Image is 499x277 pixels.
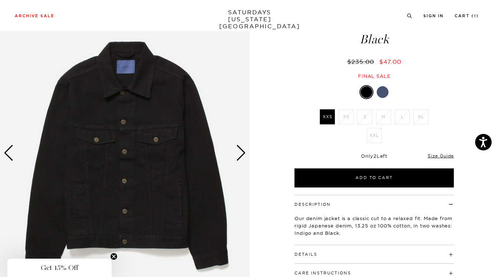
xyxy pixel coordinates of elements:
span: $47.00 [379,58,401,65]
div: Get 15% OffClose teaser [7,259,112,277]
a: SATURDAYS[US_STATE][GEOGRAPHIC_DATA] [219,9,280,30]
a: Cart (1) [455,14,479,18]
span: Get 15% Off [41,263,78,272]
button: Close teaser [110,253,117,260]
small: 1 [474,15,476,18]
span: 2 [373,153,377,159]
label: XXS [320,109,335,124]
button: Details [294,252,317,256]
div: Previous slide [4,145,14,161]
button: Add to Cart [294,168,454,187]
div: Final sale [293,73,455,79]
a: Size Guide [428,153,454,158]
a: Archive Sale [15,14,54,18]
del: $235.00 [347,58,377,65]
div: Next slide [236,145,246,161]
p: Our denim jacket is a classic cut to a relaxed fit. Made from rigid Japanese denim, 13.25 oz 100%... [294,215,454,237]
a: Sign In [423,14,444,18]
h1: Denim Jacket [293,19,455,45]
span: Black [293,33,455,45]
div: Only Left [294,153,454,159]
button: Description [294,203,331,207]
button: Care Instructions [294,271,351,275]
